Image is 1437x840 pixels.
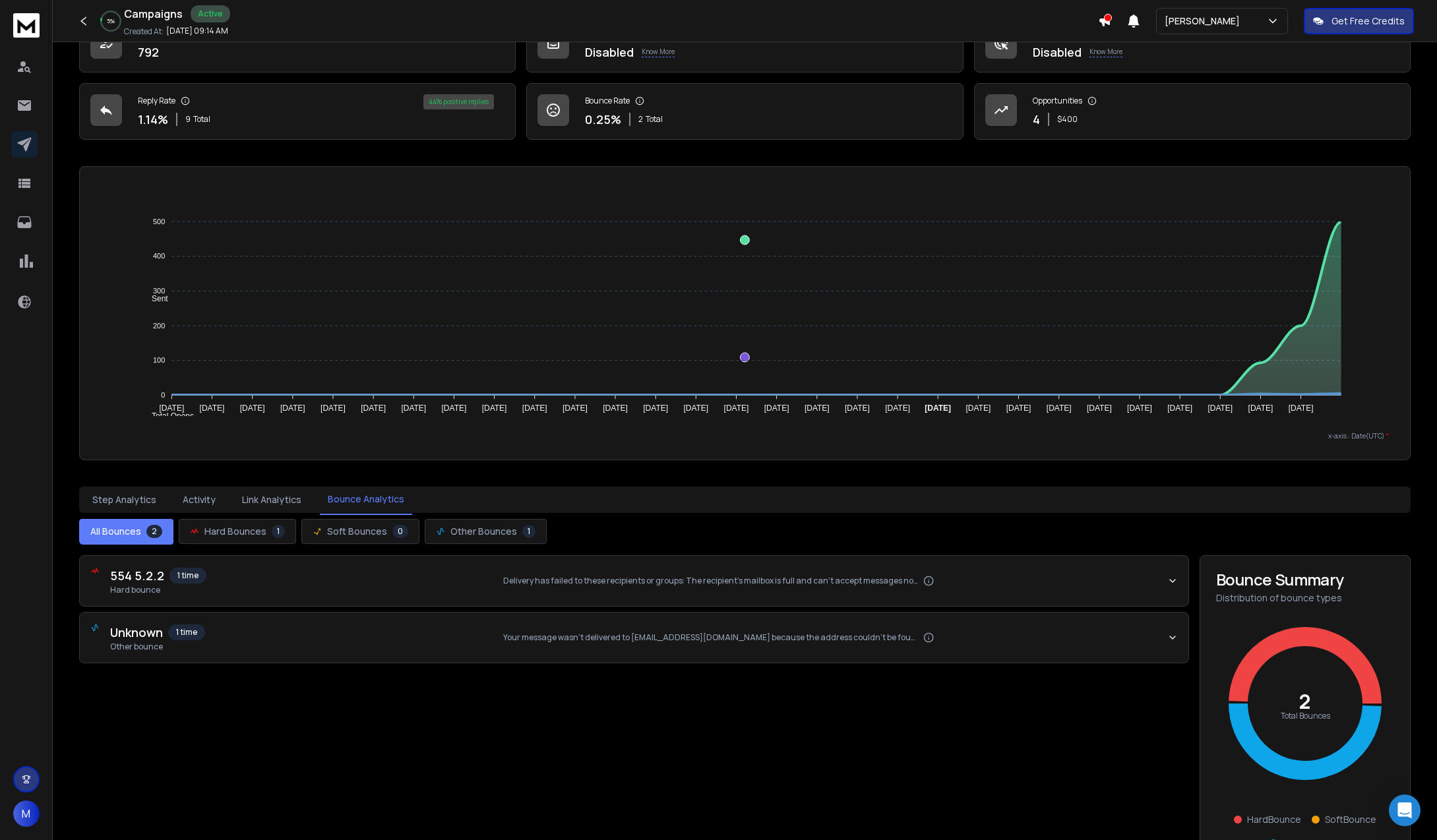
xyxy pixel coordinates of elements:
[503,632,919,643] span: Your message wasn't delivered to [EMAIL_ADDRESS][DOMAIN_NAME] because the address couldn't be fou...
[1281,710,1330,721] text: Total Bounces
[153,287,165,295] tspan: 300
[885,404,910,413] tspan: [DATE]
[1127,404,1152,413] tspan: [DATE]
[1208,404,1233,413] tspan: [DATE]
[168,624,205,640] span: 1 time
[1087,404,1112,413] tspan: [DATE]
[138,96,175,106] p: Reply Rate
[1047,404,1072,413] tspan: [DATE]
[80,556,1188,606] button: 554 5.2.21 timeHard bounceDelivery has failed to these recipients or groups: The recipient's mail...
[200,404,225,413] tspan: [DATE]
[643,404,668,413] tspan: [DATE]
[110,623,163,642] span: Unknown
[142,294,168,303] span: Sent
[84,485,164,514] button: Step Analytics
[522,404,547,413] tspan: [DATE]
[503,576,919,586] span: Delivery has failed to these recipients or groups: The recipient's mailbox is full and can't acce...
[392,525,408,538] span: 0
[526,16,963,73] a: Open RateDisabledKnow More
[1248,404,1273,413] tspan: [DATE]
[646,114,663,125] span: Total
[1299,688,1311,715] text: 2
[234,485,309,514] button: Link Analytics
[585,43,634,61] p: Disabled
[1247,813,1301,826] span: Hard Bounce
[1304,8,1414,34] button: Get Free Credits
[402,404,427,413] tspan: [DATE]
[724,404,749,413] tspan: [DATE]
[110,642,205,652] span: Other bounce
[450,525,517,538] span: Other Bounces
[1033,110,1040,129] p: 4
[146,525,162,538] span: 2
[974,83,1411,140] a: Opportunities4$400
[153,252,165,260] tspan: 400
[526,83,963,140] a: Bounce Rate0.25%2Total
[1167,404,1192,413] tspan: [DATE]
[90,525,141,538] span: All Bounces
[442,404,467,413] tspan: [DATE]
[107,17,115,25] p: 5 %
[138,43,159,61] p: 792
[153,218,165,225] tspan: 500
[110,585,206,595] span: Hard bounce
[124,6,183,22] h1: Campaigns
[327,525,387,538] span: Soft Bounces
[1033,43,1082,61] p: Disabled
[193,114,210,125] span: Total
[142,411,194,421] span: Total Opens
[138,110,168,129] p: 1.14 %
[423,94,494,109] div: 44 % positive replies
[175,485,224,514] button: Activity
[166,26,228,36] p: [DATE] 09:14 AM
[320,485,412,515] button: Bounce Analytics
[361,404,386,413] tspan: [DATE]
[974,16,1411,73] a: Click RateDisabledKnow More
[101,431,1389,441] p: x-axis : Date(UTC)
[684,404,709,413] tspan: [DATE]
[110,566,164,585] span: 554 5.2.2
[1006,404,1031,413] tspan: [DATE]
[638,114,643,125] span: 2
[966,404,991,413] tspan: [DATE]
[563,404,588,413] tspan: [DATE]
[1216,591,1394,605] p: Distribution of bounce types
[1089,47,1122,57] p: Know More
[1165,15,1245,28] p: [PERSON_NAME]
[585,110,621,129] p: 0.25 %
[522,525,535,538] span: 1
[185,114,191,125] span: 9
[79,16,516,73] a: Leads Contacted792
[1057,114,1078,125] p: $ 400
[79,83,516,140] a: Reply Rate1.14%9Total44% positive replies
[204,525,266,538] span: Hard Bounces
[280,404,305,413] tspan: [DATE]
[585,96,630,106] p: Bounce Rate
[191,5,230,22] div: Active
[1331,15,1405,28] p: Get Free Credits
[764,404,789,413] tspan: [DATE]
[321,404,346,413] tspan: [DATE]
[845,404,870,413] tspan: [DATE]
[272,525,285,538] span: 1
[153,356,165,364] tspan: 100
[160,404,185,413] tspan: [DATE]
[925,404,951,413] tspan: [DATE]
[642,47,675,57] p: Know More
[1033,96,1082,106] p: Opportunities
[1325,813,1376,826] span: Soft Bounce
[161,391,165,399] tspan: 0
[805,404,830,413] tspan: [DATE]
[124,26,164,37] p: Created At:
[1289,404,1314,413] tspan: [DATE]
[169,568,206,584] span: 1 time
[153,322,165,330] tspan: 200
[80,613,1188,663] button: Unknown1 timeOther bounceYour message wasn't delivered to [EMAIL_ADDRESS][DOMAIN_NAME] because th...
[1216,572,1394,587] h3: Bounce Summary
[13,800,40,827] button: M
[482,404,507,413] tspan: [DATE]
[13,13,40,38] img: logo
[603,404,628,413] tspan: [DATE]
